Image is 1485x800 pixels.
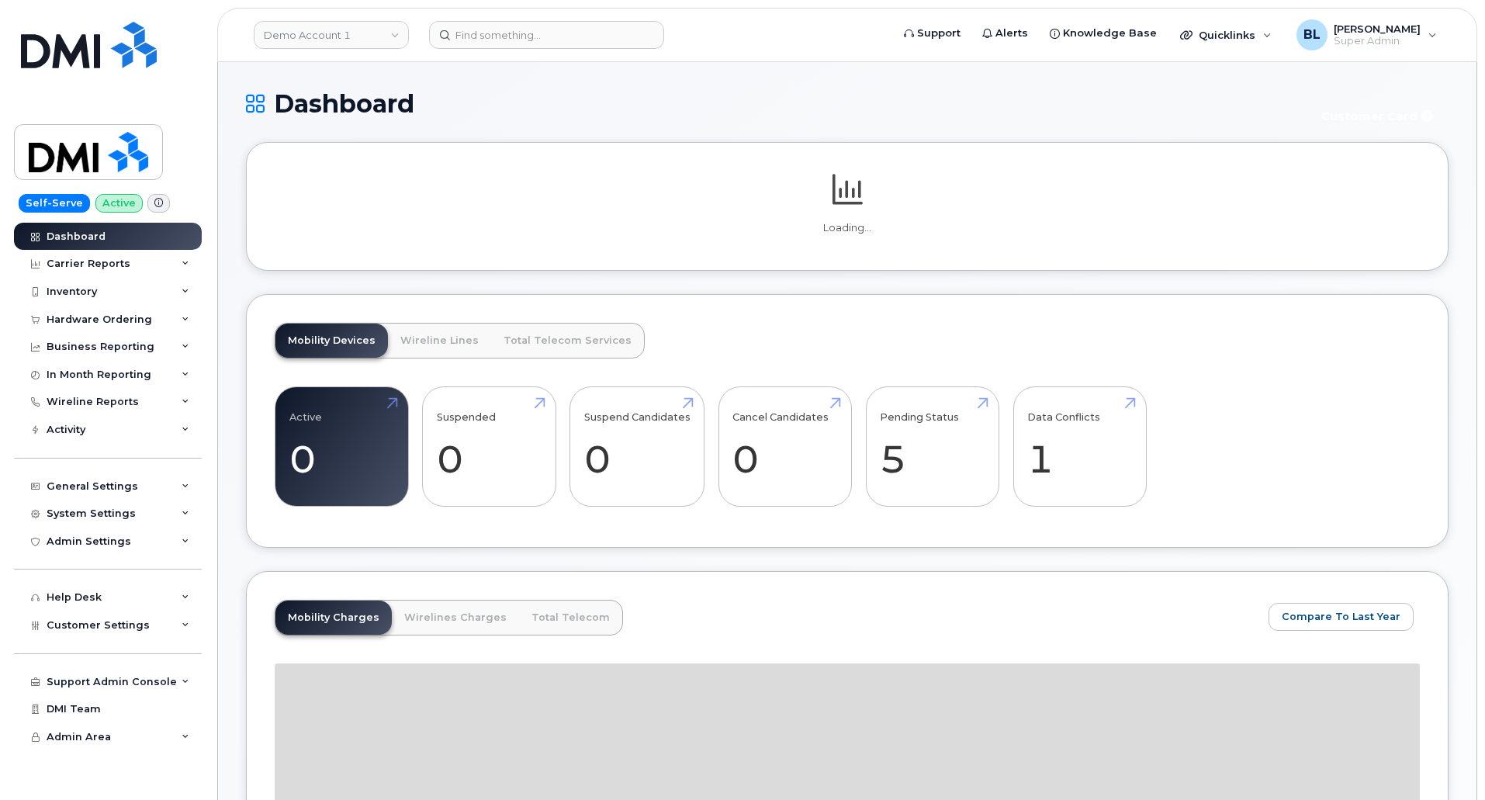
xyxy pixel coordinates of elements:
[437,396,542,498] a: Suspended 0
[732,396,837,498] a: Cancel Candidates 0
[519,601,622,635] a: Total Telecom
[1269,603,1414,631] button: Compare To Last Year
[275,221,1420,235] p: Loading...
[275,324,388,358] a: Mobility Devices
[289,396,394,498] a: Active 0
[388,324,491,358] a: Wireline Lines
[1282,609,1400,624] span: Compare To Last Year
[275,601,392,635] a: Mobility Charges
[1027,396,1132,498] a: Data Conflicts 1
[880,396,985,498] a: Pending Status 5
[491,324,644,358] a: Total Telecom Services
[392,601,519,635] a: Wirelines Charges
[584,396,691,498] a: Suspend Candidates 0
[246,90,1301,117] h1: Dashboard
[1309,102,1449,130] button: Customer Card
